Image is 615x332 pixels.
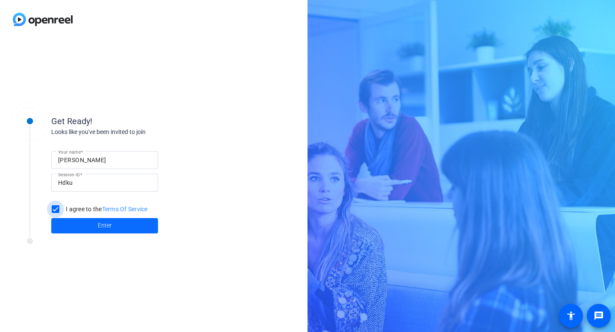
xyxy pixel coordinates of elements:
label: I agree to the [64,205,148,213]
a: Terms Of Service [102,206,148,213]
div: Looks like you've been invited to join [51,128,222,137]
mat-label: Your name [58,149,81,154]
mat-icon: accessibility [566,311,576,321]
span: Enter [98,221,112,230]
button: Enter [51,218,158,233]
div: Get Ready! [51,115,222,128]
mat-icon: message [594,311,604,321]
mat-label: Session ID [58,172,80,177]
